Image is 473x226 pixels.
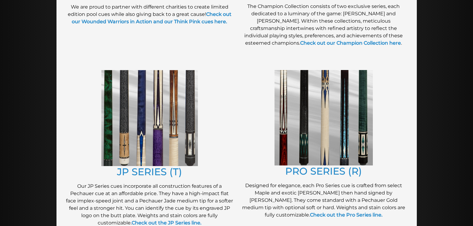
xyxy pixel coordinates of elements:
a: PRO SERIES (R) [285,165,362,177]
p: We are proud to partner with different charities to create limited edition pool cues while also g... [66,3,234,25]
a: JP SERIES (T) [117,166,182,178]
a: Check out our Champion Collection here [300,40,401,46]
p: The Champion Collection consists of two exclusive series, each dedicated to a luminary of the gam... [240,3,408,47]
a: Check out the JP Series line. [132,220,202,226]
a: Check out our Wounded Warriors in Action and our Think Pink cues here. [72,11,231,24]
a: Check out the Pro Series line. [310,212,383,218]
p: Designed for elegance, each Pro Series cue is crafted from select Maple and exotic [PERSON_NAME] ... [240,182,408,219]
